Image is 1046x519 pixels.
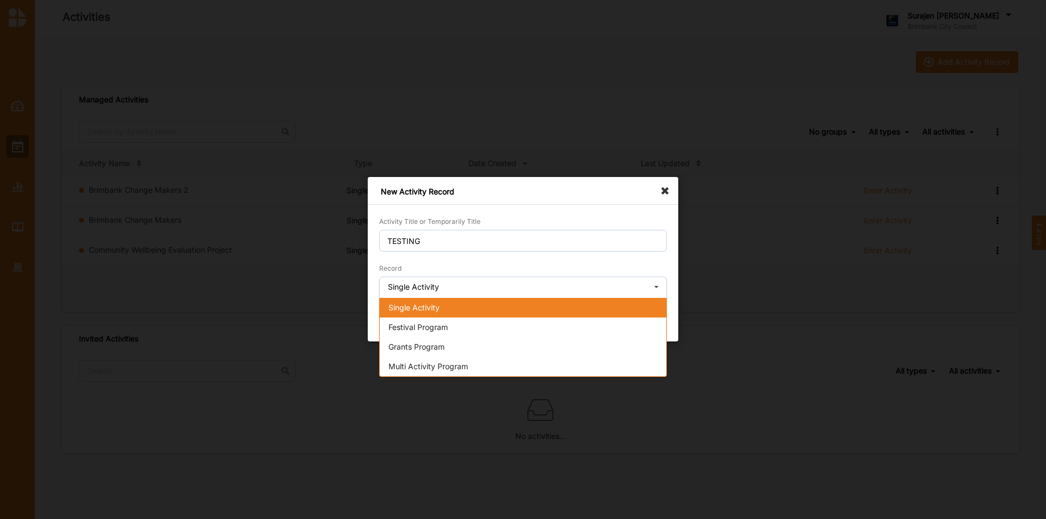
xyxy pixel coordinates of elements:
label: Activity Title or Temporarily Title [379,217,481,226]
span: Festival Program [388,322,448,332]
span: Grants Program [388,342,445,351]
label: Record [379,264,402,273]
span: Multi Activity Program [388,362,468,371]
div: New Activity Record [368,177,678,205]
input: Title [379,230,667,252]
span: Single Activity [388,303,440,312]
